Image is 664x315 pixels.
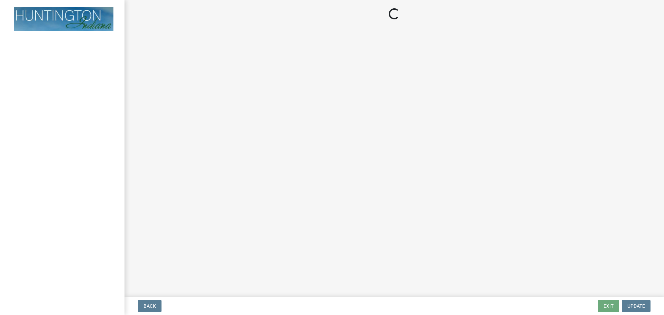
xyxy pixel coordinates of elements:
img: Huntington County, Indiana [14,7,113,31]
span: Update [627,303,645,309]
button: Update [622,300,651,312]
button: Back [138,300,162,312]
button: Exit [598,300,619,312]
span: Back [144,303,156,309]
